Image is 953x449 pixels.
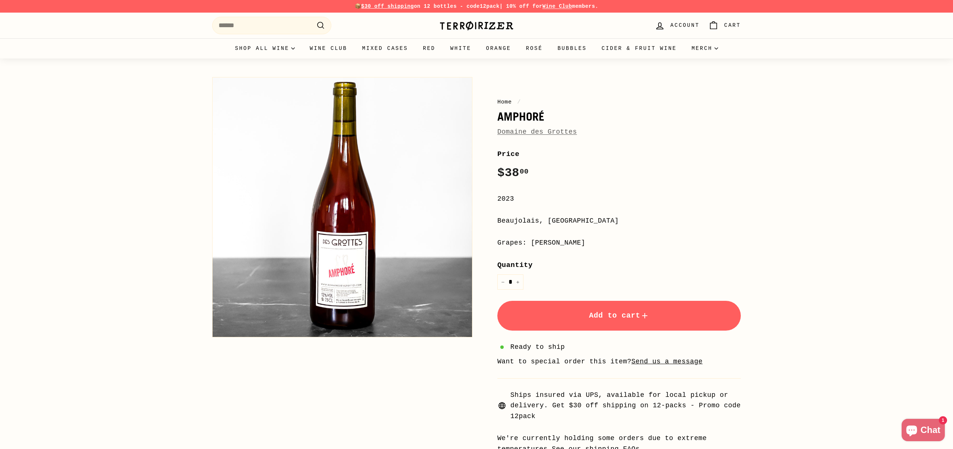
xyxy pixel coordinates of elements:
a: Home [497,99,512,105]
a: Send us a message [631,358,702,365]
a: Rosé [519,38,550,58]
input: quantity [497,274,523,290]
span: $38 [497,166,529,180]
button: Reduce item quantity by one [497,274,509,290]
div: 2023 [497,194,741,204]
h1: Amphoré [497,110,741,123]
li: Want to special order this item? [497,356,741,367]
label: Quantity [497,259,741,271]
a: Wine Club [302,38,355,58]
a: Bubbles [550,38,594,58]
sup: 00 [520,168,529,176]
inbox-online-store-chat: Shopify online store chat [899,419,947,443]
label: Price [497,149,741,160]
span: Account [670,21,699,29]
div: Grapes: [PERSON_NAME] [497,238,741,248]
span: / [515,99,523,105]
div: Beaujolais, [GEOGRAPHIC_DATA] [497,216,741,226]
a: Red [415,38,443,58]
a: Account [650,15,704,36]
a: White [443,38,479,58]
span: Cart [724,21,741,29]
a: Cart [704,15,745,36]
span: $30 off shipping [361,3,414,9]
span: Ready to ship [510,342,565,353]
a: Cider & Fruit Wine [594,38,684,58]
a: Mixed Cases [355,38,415,58]
button: Increase item quantity by one [512,274,523,290]
button: Add to cart [497,301,741,331]
span: Add to cart [589,311,649,320]
nav: breadcrumbs [497,98,741,106]
div: Primary [197,38,756,58]
a: Orange [479,38,519,58]
a: Wine Club [542,3,572,9]
span: Ships insured via UPS, available for local pickup or delivery. Get $30 off shipping on 12-packs -... [510,390,741,422]
a: Domaine des Grottes [497,128,577,136]
p: 📦 on 12 bottles - code | 10% off for members. [212,2,741,10]
strong: 12pack [480,3,500,9]
summary: Merch [684,38,726,58]
summary: Shop all wine [227,38,302,58]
